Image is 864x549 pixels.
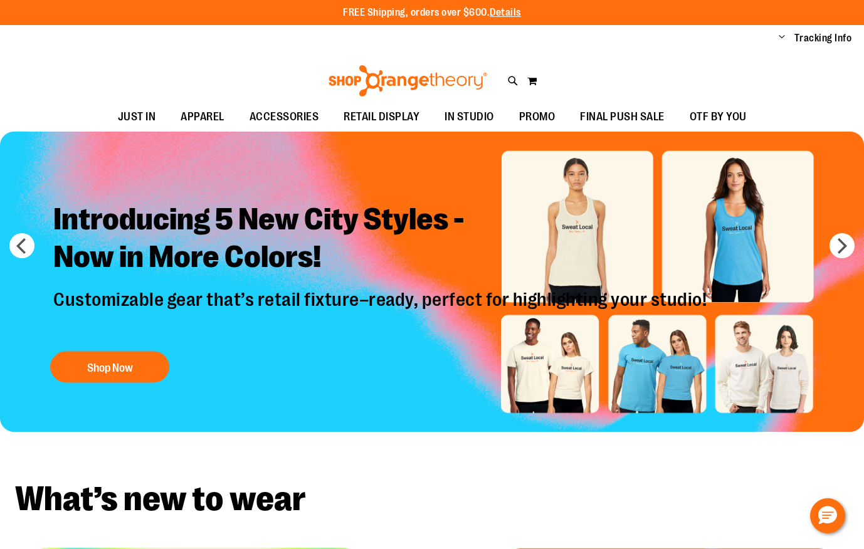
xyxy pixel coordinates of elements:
[9,233,34,258] button: prev
[50,351,169,382] button: Shop Now
[105,103,169,132] a: JUST IN
[331,103,432,132] a: RETAIL DISPLAY
[343,6,521,20] p: FREE Shipping, orders over $600.
[44,191,719,389] a: Introducing 5 New City Styles -Now in More Colors! Customizable gear that’s retail fixture–ready,...
[181,103,224,131] span: APPAREL
[567,103,677,132] a: FINAL PUSH SALE
[507,103,568,132] a: PROMO
[677,103,759,132] a: OTF BY YOU
[118,103,156,131] span: JUST IN
[519,103,556,131] span: PROMO
[490,7,521,18] a: Details
[779,32,785,44] button: Account menu
[344,103,419,131] span: RETAIL DISPLAY
[15,482,849,516] h2: What’s new to wear
[44,288,719,338] p: Customizable gear that’s retail fixture–ready, perfect for highlighting your studio!
[327,65,489,97] img: Shop Orangetheory
[794,31,852,45] a: Tracking Info
[168,103,237,132] a: APPAREL
[580,103,665,131] span: FINAL PUSH SALE
[445,103,494,131] span: IN STUDIO
[237,103,332,132] a: ACCESSORIES
[690,103,747,131] span: OTF BY YOU
[250,103,319,131] span: ACCESSORIES
[432,103,507,132] a: IN STUDIO
[810,498,845,533] button: Hello, have a question? Let’s chat.
[44,191,719,288] h2: Introducing 5 New City Styles - Now in More Colors!
[830,233,855,258] button: next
